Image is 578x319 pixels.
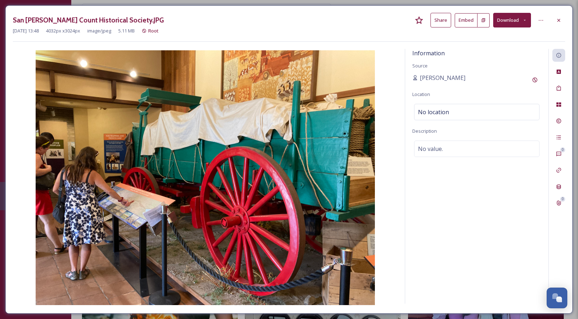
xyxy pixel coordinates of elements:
[560,147,565,152] div: 0
[420,74,465,82] span: [PERSON_NAME]
[418,108,449,116] span: No location
[46,27,80,34] span: 4032 px x 3024 px
[13,15,164,25] h3: San [PERSON_NAME] Count Historical Society.JPG
[412,91,430,97] span: Location
[560,197,565,202] div: 0
[455,13,478,27] button: Embed
[412,62,428,69] span: Source
[118,27,135,34] span: 5.11 MB
[148,27,159,34] span: Root
[547,288,567,308] button: Open Chat
[412,49,445,57] span: Information
[493,13,531,27] button: Download
[87,27,111,34] span: image/jpeg
[430,13,451,27] button: Share
[13,27,39,34] span: [DATE] 13:48
[418,145,443,153] span: No value.
[412,128,437,134] span: Description
[13,50,398,305] img: San%20Joaquin%20Count%20Historical%20Society.JPG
